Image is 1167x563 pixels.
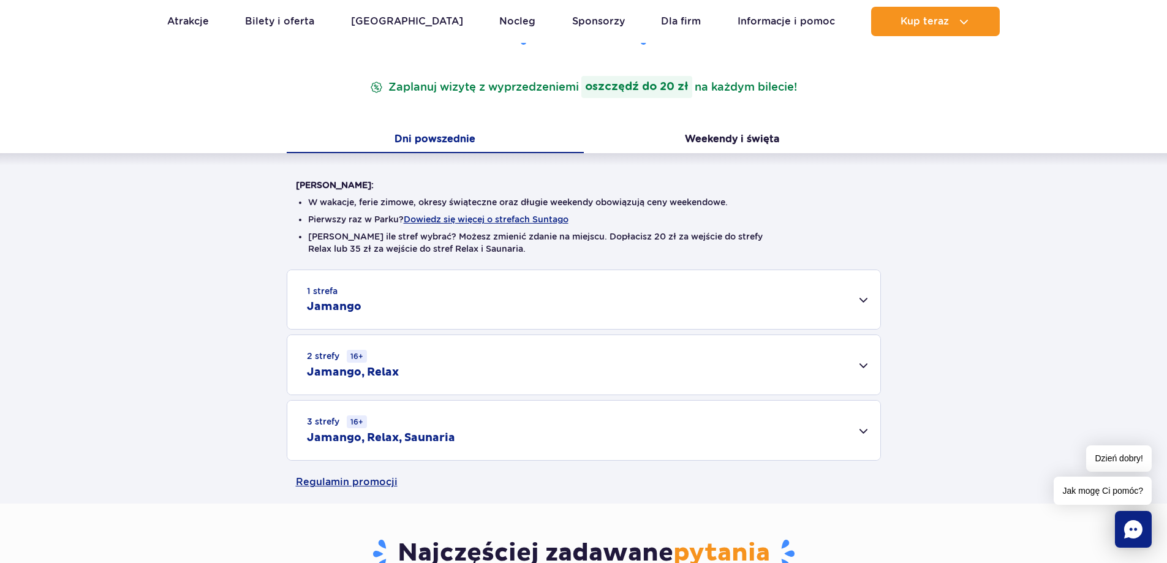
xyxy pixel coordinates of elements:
[584,127,881,153] button: Weekendy i święta
[167,7,209,36] a: Atrakcje
[1054,477,1152,505] span: Jak mogę Ci pomóc?
[871,7,1000,36] button: Kup teraz
[307,285,338,297] small: 1 strefa
[404,214,568,224] button: Dowiedz się więcej o strefach Suntago
[245,7,314,36] a: Bilety i oferta
[581,76,692,98] strong: oszczędź do 20 zł
[351,7,463,36] a: [GEOGRAPHIC_DATA]
[347,415,367,428] small: 16+
[347,350,367,363] small: 16+
[738,7,835,36] a: Informacje i pomoc
[307,431,455,445] h2: Jamango, Relax, Saunaria
[296,461,872,504] a: Regulamin promocji
[307,365,399,380] h2: Jamango, Relax
[307,415,367,428] small: 3 strefy
[1115,511,1152,548] div: Chat
[368,76,799,98] p: Zaplanuj wizytę z wyprzedzeniem na każdym bilecie!
[1086,445,1152,472] span: Dzień dobry!
[308,230,859,255] li: [PERSON_NAME] ile stref wybrać? Możesz zmienić zdanie na miejscu. Dopłacisz 20 zł za wejście do s...
[296,180,374,190] strong: [PERSON_NAME]:
[661,7,701,36] a: Dla firm
[499,7,535,36] a: Nocleg
[308,196,859,208] li: W wakacje, ferie zimowe, okresy świąteczne oraz długie weekendy obowiązują ceny weekendowe.
[572,7,625,36] a: Sponsorzy
[307,350,367,363] small: 2 strefy
[287,127,584,153] button: Dni powszednie
[901,16,949,27] span: Kup teraz
[308,213,859,225] li: Pierwszy raz w Parku?
[307,300,361,314] h2: Jamango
